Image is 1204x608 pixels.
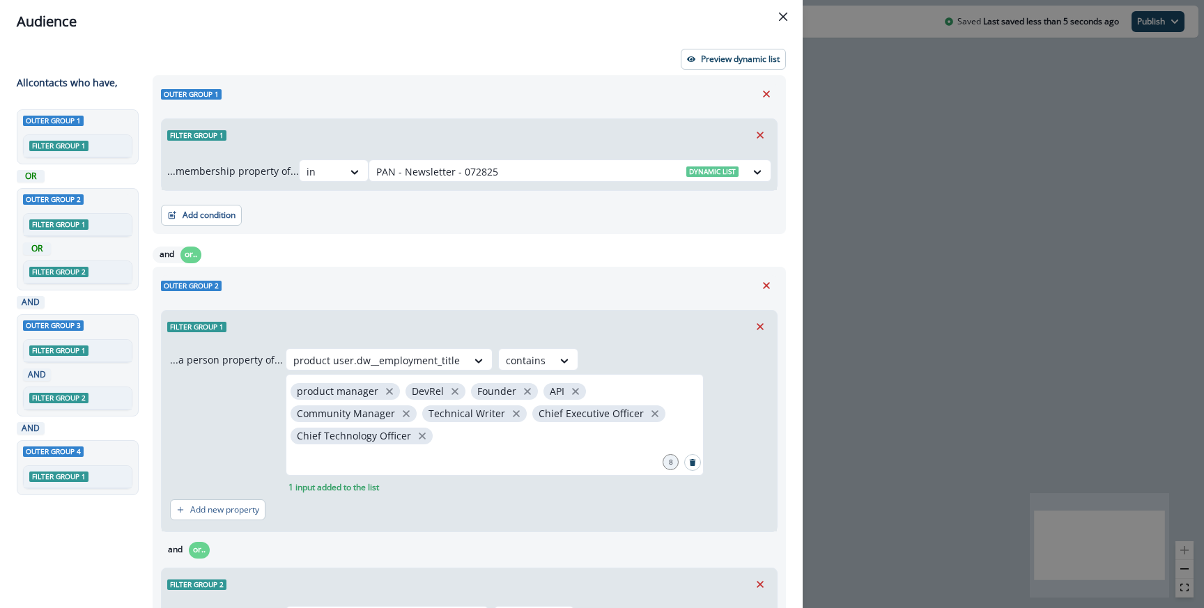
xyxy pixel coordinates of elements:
button: close [415,429,429,443]
p: Technical Writer [429,408,505,420]
p: Founder [477,386,516,398]
p: ...a person property of... [170,352,283,367]
button: Search [684,454,701,471]
span: Outer group 1 [23,116,84,126]
button: close [399,407,413,421]
p: Community Manager [297,408,395,420]
button: Remove [749,125,771,146]
p: DevRel [412,386,444,398]
button: close [520,384,534,398]
button: close [569,384,582,398]
p: OR [26,242,48,255]
button: Preview dynamic list [681,49,786,70]
span: Outer group 2 [161,281,222,291]
button: Add new property [170,499,265,520]
span: Filter group 1 [29,471,88,482]
button: close [383,384,396,398]
p: product manager [297,386,378,398]
p: Chief Technology Officer [297,430,411,442]
button: Remove [749,316,771,337]
p: AND [20,422,42,435]
div: Audience [17,11,786,32]
p: AND [20,296,42,309]
button: close [509,407,523,421]
p: OR [20,170,42,182]
span: Filter group 1 [29,219,88,230]
button: Remove [749,574,771,595]
span: Outer group 1 [161,89,222,100]
span: Filter group 2 [29,267,88,277]
p: 1 input added to the list [286,481,382,494]
span: Filter group 1 [167,130,226,141]
button: close [448,384,462,398]
button: close [648,407,662,421]
span: Filter group 1 [29,141,88,151]
span: Outer group 2 [23,194,84,205]
span: Outer group 3 [23,320,84,331]
button: Remove [755,84,778,104]
button: or.. [180,247,201,263]
p: Chief Executive Officer [539,408,644,420]
button: Add condition [161,205,242,226]
p: Add new property [190,505,259,515]
p: API [550,386,564,398]
span: Outer group 4 [23,446,84,457]
span: Filter group 1 [167,322,226,332]
span: Filter group 2 [29,393,88,403]
span: Filter group 2 [167,579,226,590]
span: Filter group 1 [29,345,88,356]
p: ...membership property of... [167,164,299,178]
div: 8 [663,454,679,470]
p: All contact s who have, [17,75,118,90]
button: Close [772,6,794,28]
button: and [161,542,189,559]
p: Preview dynamic list [701,54,780,64]
button: and [153,247,180,263]
button: or.. [189,542,210,559]
button: Remove [755,275,778,296]
p: AND [26,368,48,381]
